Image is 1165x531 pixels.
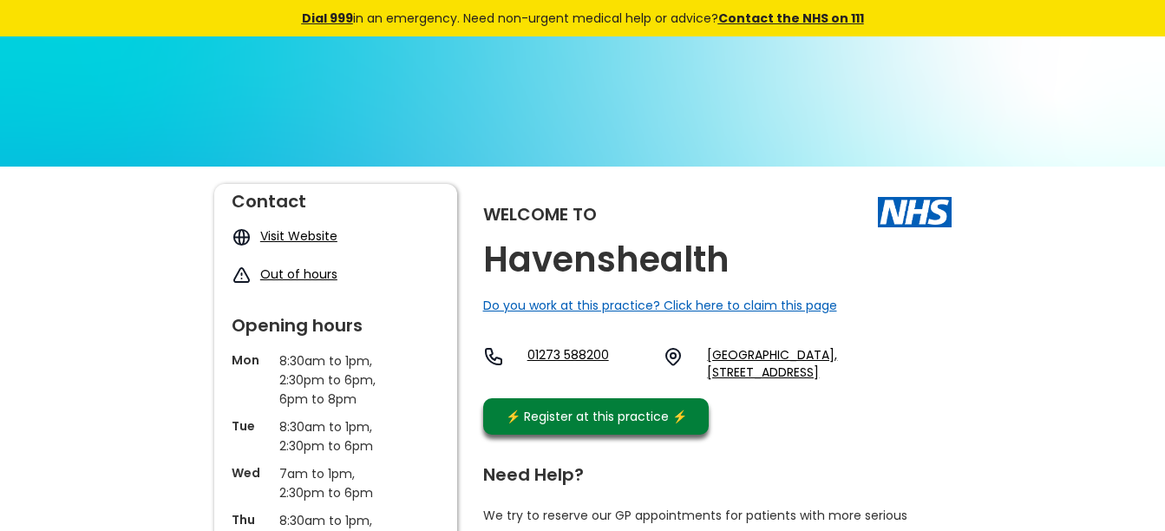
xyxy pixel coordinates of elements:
[260,265,337,283] a: Out of hours
[707,346,951,381] a: [GEOGRAPHIC_DATA], [STREET_ADDRESS]
[497,407,697,426] div: ⚡️ Register at this practice ⚡️
[483,457,934,483] div: Need Help?
[483,240,730,279] h2: Havenshealth
[232,265,252,285] img: exclamation icon
[232,308,440,334] div: Opening hours
[718,10,864,27] a: Contact the NHS on 111
[232,351,271,369] p: Mon
[184,9,982,28] div: in an emergency. Need non-urgent medical help or advice?
[279,464,392,502] p: 7am to 1pm, 2:30pm to 6pm
[279,417,392,456] p: 8:30am to 1pm, 2:30pm to 6pm
[232,511,271,528] p: Thu
[232,227,252,247] img: globe icon
[232,417,271,435] p: Tue
[878,197,952,226] img: The NHS logo
[232,464,271,482] p: Wed
[483,206,597,223] div: Welcome to
[232,184,440,210] div: Contact
[483,398,709,435] a: ⚡️ Register at this practice ⚡️
[483,346,504,367] img: telephone icon
[279,351,392,409] p: 8:30am to 1pm, 2:30pm to 6pm, 6pm to 8pm
[663,346,684,367] img: practice location icon
[527,346,650,381] a: 01273 588200
[302,10,353,27] a: Dial 999
[483,297,837,314] a: Do you work at this practice? Click here to claim this page
[260,227,337,245] a: Visit Website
